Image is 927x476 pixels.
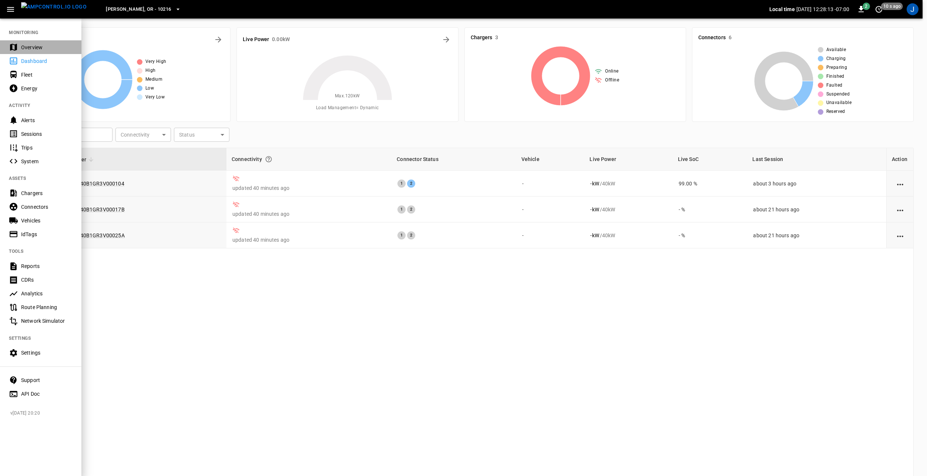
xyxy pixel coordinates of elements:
div: Vehicles [21,217,73,224]
div: Reports [21,262,73,270]
div: Analytics [21,290,73,297]
span: [PERSON_NAME], OR - 10216 [106,5,171,14]
img: ampcontrol.io logo [21,2,87,11]
div: Fleet [21,71,73,78]
div: IdTags [21,231,73,238]
div: CDRs [21,276,73,284]
span: 10 s ago [881,3,903,10]
div: Energy [21,85,73,92]
div: Network Simulator [21,317,73,325]
div: API Doc [21,390,73,398]
button: set refresh interval [873,3,885,15]
p: Local time [769,6,795,13]
span: 2 [863,3,870,10]
div: Dashboard [21,57,73,65]
div: Overview [21,44,73,51]
div: System [21,158,73,165]
div: Connectors [21,203,73,211]
div: Chargers [21,190,73,197]
div: Sessions [21,130,73,138]
div: Alerts [21,117,73,124]
div: profile-icon [907,3,918,15]
p: [DATE] 12:28:13 -07:00 [796,6,849,13]
span: v [DATE] 20:20 [10,410,75,417]
div: Support [21,376,73,384]
div: Settings [21,349,73,356]
div: Route Planning [21,304,73,311]
div: Trips [21,144,73,151]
